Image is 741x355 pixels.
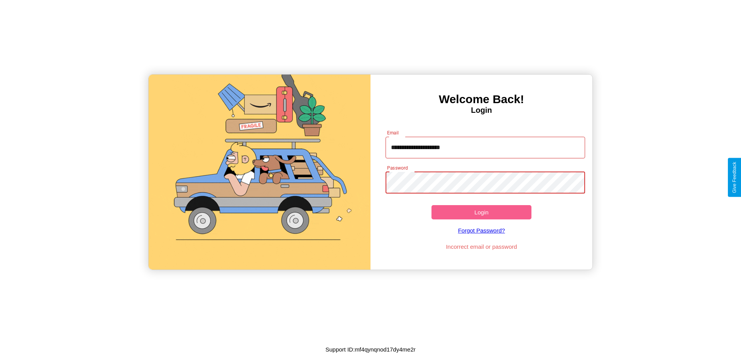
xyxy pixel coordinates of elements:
button: Login [431,205,531,219]
h3: Welcome Back! [370,93,592,106]
label: Password [387,165,408,171]
label: Email [387,129,399,136]
p: Support ID: mf4qynqnod17dy4me2r [325,344,415,355]
img: gif [149,75,370,270]
p: Incorrect email or password [382,241,582,252]
h4: Login [370,106,592,115]
div: Give Feedback [732,162,737,193]
a: Forgot Password? [382,219,582,241]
